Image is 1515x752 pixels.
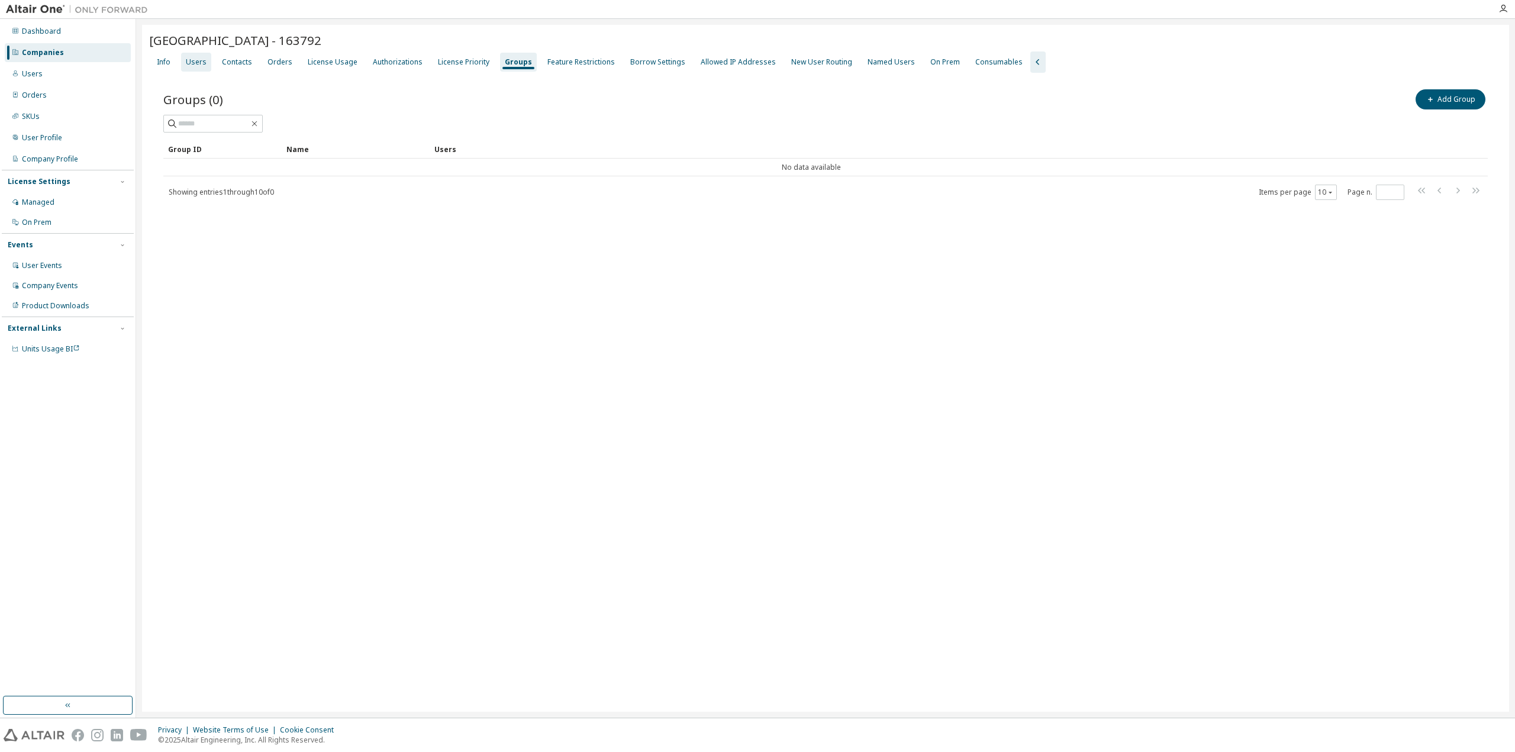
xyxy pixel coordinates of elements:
div: Info [157,57,170,67]
div: Borrow Settings [630,57,685,67]
div: Users [186,57,207,67]
div: Users [434,140,1455,159]
div: Consumables [975,57,1023,67]
p: © 2025 Altair Engineering, Inc. All Rights Reserved. [158,735,341,745]
span: Items per page [1259,185,1337,200]
span: Units Usage BI [22,344,80,354]
div: License Usage [308,57,357,67]
img: youtube.svg [130,729,147,741]
div: Groups [505,57,532,67]
span: Showing entries 1 through 10 of 0 [169,187,274,197]
span: Page n. [1348,185,1404,200]
div: SKUs [22,112,40,121]
div: Orders [267,57,292,67]
div: Companies [22,48,64,57]
div: On Prem [930,57,960,67]
img: altair_logo.svg [4,729,65,741]
div: On Prem [22,218,51,227]
div: Privacy [158,725,193,735]
div: Website Terms of Use [193,725,280,735]
div: New User Routing [791,57,852,67]
div: Company Events [22,281,78,291]
div: License Priority [438,57,489,67]
div: Feature Restrictions [547,57,615,67]
div: Name [286,140,425,159]
div: Allowed IP Addresses [701,57,776,67]
div: Users [22,69,43,79]
div: Cookie Consent [280,725,341,735]
div: Managed [22,198,54,207]
div: Group ID [168,140,277,159]
div: License Settings [8,177,70,186]
button: Add Group [1416,89,1485,109]
span: [GEOGRAPHIC_DATA] - 163792 [149,32,321,49]
img: Altair One [6,4,154,15]
div: Contacts [222,57,252,67]
td: No data available [163,159,1459,176]
img: facebook.svg [72,729,84,741]
div: User Profile [22,133,62,143]
div: Company Profile [22,154,78,164]
div: External Links [8,324,62,333]
div: Orders [22,91,47,100]
div: Authorizations [373,57,423,67]
div: Product Downloads [22,301,89,311]
div: Named Users [868,57,915,67]
div: Dashboard [22,27,61,36]
img: instagram.svg [91,729,104,741]
button: 10 [1318,188,1334,197]
span: Groups (0) [163,91,223,108]
img: linkedin.svg [111,729,123,741]
div: Events [8,240,33,250]
div: User Events [22,261,62,270]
